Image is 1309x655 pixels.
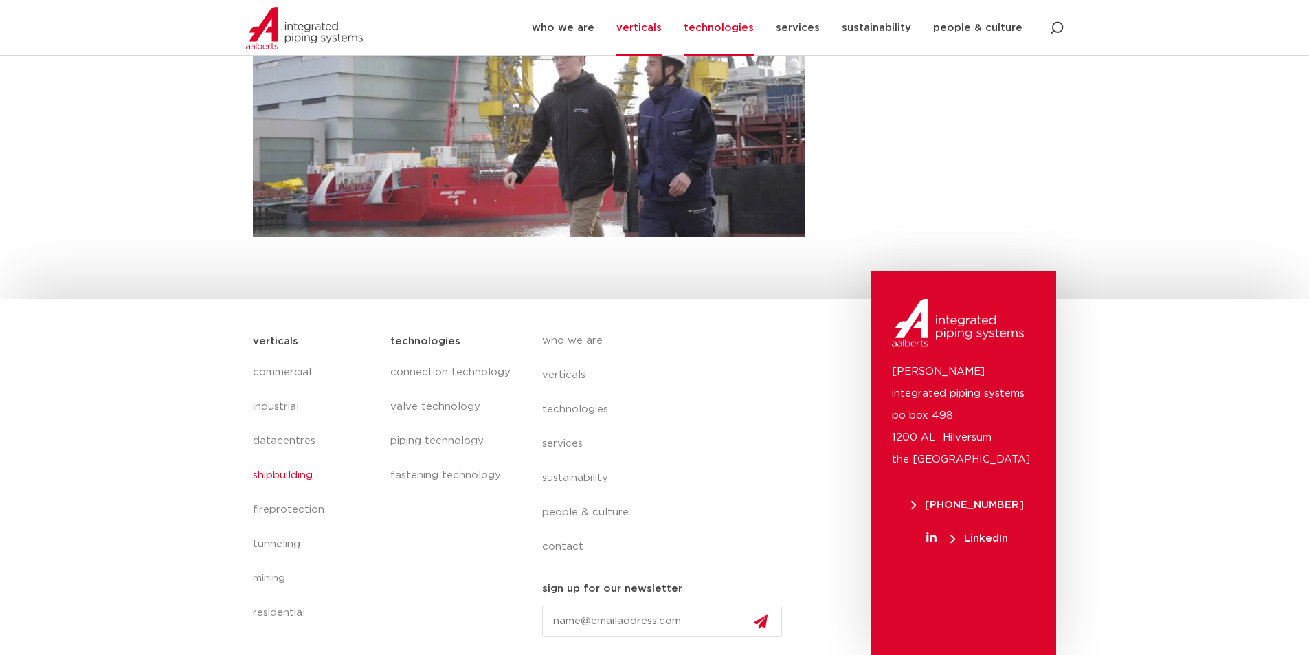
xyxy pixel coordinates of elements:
a: verticals [542,358,794,392]
h5: verticals [253,331,298,353]
a: piping technology [390,424,514,458]
img: send.svg [754,614,768,629]
a: people & culture [542,496,794,530]
a: who we are [542,324,794,358]
nav: Menu [253,355,377,630]
span: [PHONE_NUMBER] [911,500,1024,510]
a: contact [542,530,794,564]
h5: technologies [390,331,460,353]
p: [PERSON_NAME] integrated piping systems po box 498 1200 AL Hilversum the [GEOGRAPHIC_DATA] [892,361,1036,471]
input: name@emailaddress.com [542,606,783,637]
a: tunneling [253,527,377,562]
a: commercial [253,355,377,390]
a: valve technology [390,390,514,424]
a: services [542,427,794,461]
a: industrial [253,390,377,424]
a: mining [253,562,377,596]
h5: sign up for our newsletter [542,578,682,600]
nav: Menu [390,355,514,493]
a: sustainability [542,461,794,496]
nav: Menu [542,324,794,564]
a: fastening technology [390,458,514,493]
a: LinkedIn [892,533,1042,544]
span: LinkedIn [950,533,1008,544]
a: shipbuilding [253,458,377,493]
a: connection technology [390,355,514,390]
a: fireprotection [253,493,377,527]
a: datacentres [253,424,377,458]
a: residential [253,596,377,630]
a: [PHONE_NUMBER] [892,500,1042,510]
a: technologies [542,392,794,427]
